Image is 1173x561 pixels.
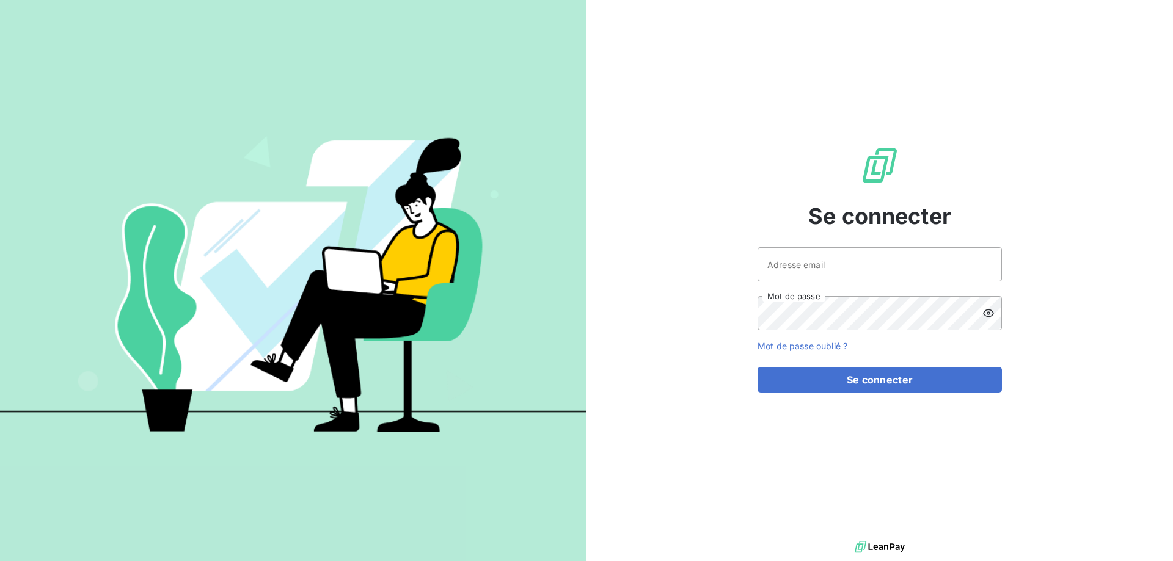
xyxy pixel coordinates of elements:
[855,538,905,556] img: logo
[758,247,1002,281] input: placeholder
[758,341,847,351] a: Mot de passe oublié ?
[860,146,899,185] img: Logo LeanPay
[758,367,1002,393] button: Se connecter
[808,200,951,233] span: Se connecter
